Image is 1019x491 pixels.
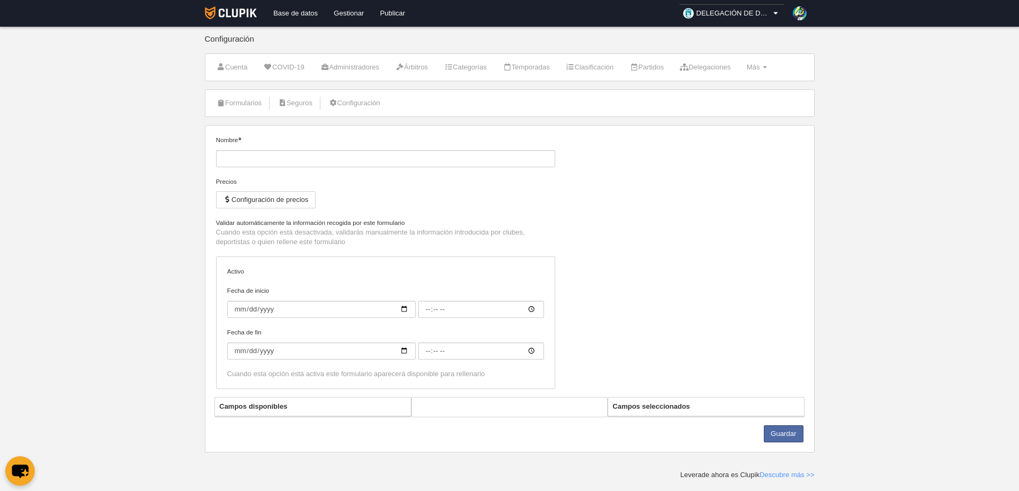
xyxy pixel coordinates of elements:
[227,328,544,360] label: Fecha de fin
[216,191,316,208] button: Configuración de precios
[793,6,807,20] img: 78ZWLbJKXIvUIDVCcvBskCy1.30x30.jpg
[216,135,555,167] label: Nombre
[216,218,555,228] label: Validar automáticamente la información recogida por este formulario
[418,301,544,318] input: Fecha de inicio
[747,63,760,71] span: Más
[679,4,785,22] a: DELEGACIÓN DE DEPORTES AYUNTAMIENTO DE [GEOGRAPHIC_DATA]
[560,59,619,75] a: Clasificación
[211,95,268,111] a: Formularios
[680,470,815,480] div: Leverade ahora es Clupik
[216,228,555,247] p: Cuando esta opción está desactivada, validarás manualmente la información introducida por clubes,...
[227,369,544,379] div: Cuando esta opción está activa este formulario aparecerá disponible para rellenarlo
[227,267,544,276] label: Activo
[227,342,416,360] input: Fecha de fin
[438,59,493,75] a: Categorías
[624,59,670,75] a: Partidos
[608,398,804,416] th: Campos seleccionados
[205,6,257,19] img: Clupik
[315,59,385,75] a: Administradores
[5,456,35,486] button: chat-button
[764,425,803,442] button: Guardar
[215,398,411,416] th: Campos disponibles
[216,177,555,186] div: Precios
[674,59,737,75] a: Delegaciones
[323,95,386,111] a: Configuración
[418,342,544,360] input: Fecha de fin
[216,150,555,167] input: Nombre
[760,471,815,479] a: Descubre más >>
[696,8,771,19] span: DELEGACIÓN DE DEPORTES AYUNTAMIENTO DE [GEOGRAPHIC_DATA]
[741,59,773,75] a: Más
[227,301,416,318] input: Fecha de inicio
[497,59,556,75] a: Temporadas
[258,59,310,75] a: COVID-19
[205,35,815,53] div: Configuración
[238,137,241,141] i: Obligatorio
[272,95,318,111] a: Seguros
[389,59,434,75] a: Árbitros
[211,59,254,75] a: Cuenta
[683,8,694,19] img: OaW5YbJxXZzo.30x30.jpg
[227,286,544,318] label: Fecha de inicio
